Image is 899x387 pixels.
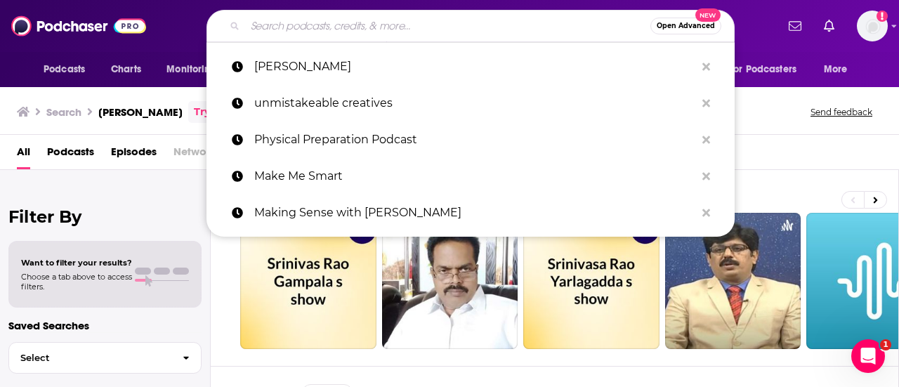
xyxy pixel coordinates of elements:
img: User Profile [857,11,888,41]
span: Charts [111,60,141,79]
span: Networks [173,140,221,169]
a: Charts [102,56,150,83]
a: Try an exact match [194,104,296,120]
div: Search podcasts, credits, & more... [206,10,735,42]
span: For Podcasters [729,60,796,79]
a: All [17,140,30,169]
a: Physical Preparation Podcast [206,122,735,158]
span: 1 [880,339,891,350]
h2: Filter By [8,206,202,227]
span: Select [9,353,171,362]
button: open menu [814,56,865,83]
button: Show profile menu [857,11,888,41]
a: Podcasts [47,140,94,169]
a: Episodes [111,140,157,169]
button: Send feedback [806,106,877,118]
input: Search podcasts, credits, & more... [245,15,650,37]
a: Making Sense with [PERSON_NAME] [206,195,735,231]
p: Physical Preparation Podcast [254,122,695,158]
span: New [695,8,721,22]
p: unmistakeable creatives [254,85,695,122]
span: More [824,60,848,79]
button: Select [8,342,202,374]
span: Choose a tab above to access filters. [21,272,132,291]
p: Making Sense with Sam Harris [254,195,695,231]
a: unmistakeable creatives [206,85,735,122]
p: Make Me Smart [254,158,695,195]
svg: Add a profile image [877,11,888,22]
a: [PERSON_NAME] [206,48,735,85]
span: Podcasts [44,60,85,79]
span: Want to filter your results? [21,258,132,268]
iframe: Intercom live chat [851,339,885,373]
a: Show notifications dropdown [783,14,807,38]
h3: Search [46,105,81,119]
p: Srinivas Rao [254,48,695,85]
h3: [PERSON_NAME] [98,105,183,119]
span: Open Advanced [657,22,715,29]
p: Saved Searches [8,319,202,332]
button: open menu [720,56,817,83]
span: Monitoring [166,60,216,79]
span: Logged in as LBraverman [857,11,888,41]
img: Podchaser - Follow, Share and Rate Podcasts [11,13,146,39]
button: open menu [157,56,235,83]
a: Show notifications dropdown [818,14,840,38]
button: Open AdvancedNew [650,18,721,34]
button: open menu [34,56,103,83]
a: Make Me Smart [206,158,735,195]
